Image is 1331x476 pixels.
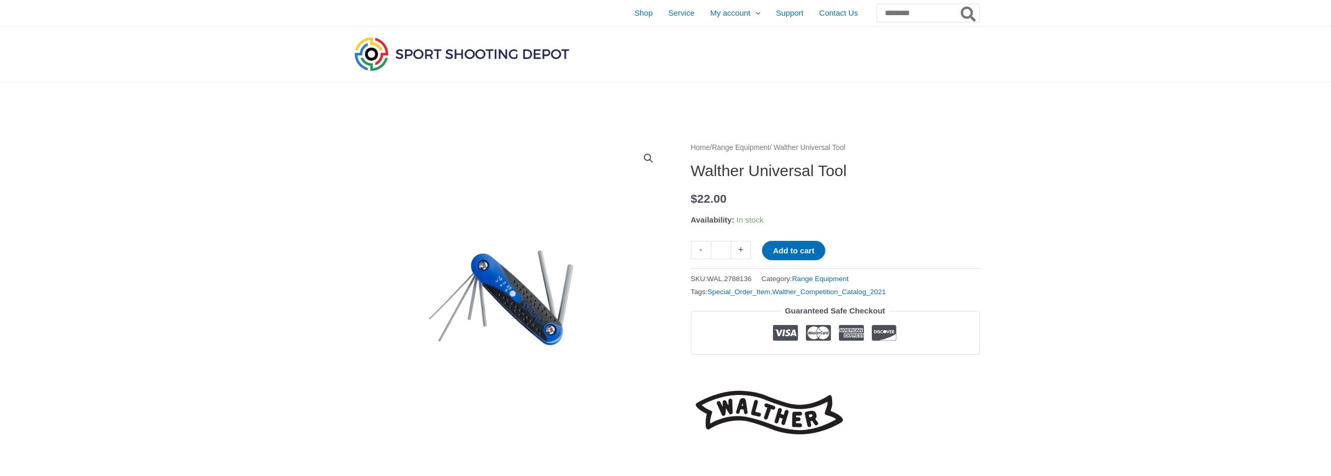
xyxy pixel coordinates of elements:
[736,215,764,224] span: In stock
[959,4,979,22] button: Search
[691,141,980,155] nav: Breadcrumb
[762,241,825,260] button: Add to cart
[691,363,980,375] iframe: Customer reviews powered by Trustpilot
[352,141,666,455] img: Walther Universal Tool
[691,272,752,285] span: SKU:
[639,149,658,168] a: View full-screen image gallery
[691,192,727,205] bdi: 22.00
[781,304,890,318] legend: Guaranteed Safe Checkout
[761,272,849,285] span: Category:
[691,285,886,298] span: Tags: ,
[691,192,698,205] span: $
[731,241,751,259] a: +
[352,34,572,73] img: Sport Shooting Depot
[708,288,770,296] a: Special_Order_Item
[712,144,769,152] a: Range Equipment
[691,144,710,152] a: Home
[707,275,752,283] span: WAL.2788136
[711,241,731,259] input: Product quantity
[772,288,886,296] a: Walther_Competition_Catalog_2021
[792,275,848,283] a: Range Equipment
[691,161,980,180] h1: Walther Universal Tool
[691,241,711,259] a: -
[691,215,735,224] span: Availability:
[691,383,848,442] a: Walther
